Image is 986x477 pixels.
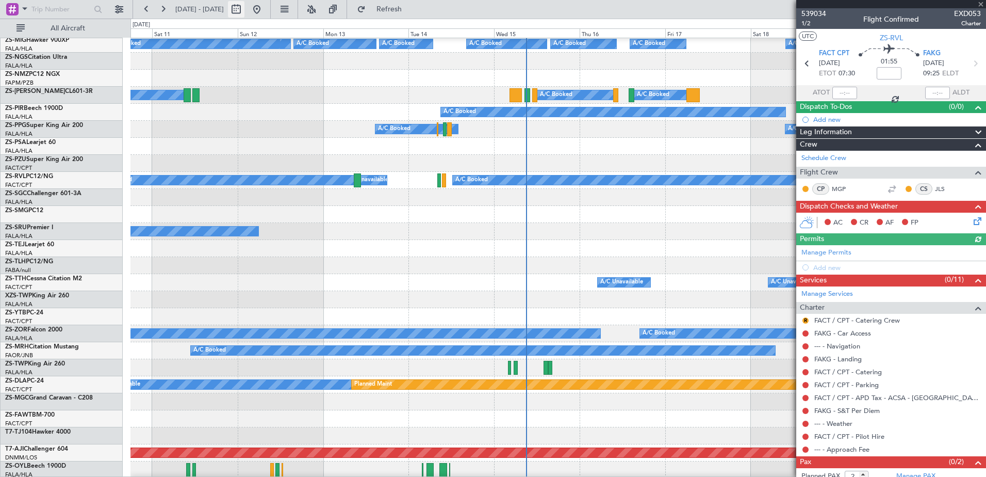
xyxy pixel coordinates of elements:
[880,33,903,43] span: ZS-RVL
[5,420,32,427] a: FACT/CPT
[771,275,814,290] div: A/C Unavailable
[5,225,53,231] a: ZS-SRUPremier I
[193,343,226,358] div: A/C Booked
[5,454,37,462] a: DNMM/LOS
[5,173,53,180] a: ZS-RVLPC12/NG
[942,69,959,79] span: ELDT
[801,153,846,164] a: Schedule Crew
[814,342,860,351] a: --- - Navigation
[5,198,32,206] a: FALA/HLA
[800,302,825,314] span: Charter
[5,54,67,60] a: ZS-NGSCitation Ultra
[5,190,81,197] a: ZS-SGCChallenger 601-3A
[5,105,24,112] span: ZS-PIR
[643,326,675,341] div: A/C Booked
[5,242,54,248] a: ZS-TEJLearjet 60
[443,104,476,120] div: A/C Booked
[633,36,665,52] div: A/C Booked
[469,36,502,52] div: A/C Booked
[5,412,55,418] a: ZS-FAWTBM-700
[5,147,32,155] a: FALA/HLA
[5,327,62,333] a: ZS-ZORFalcon 2000
[5,62,32,70] a: FALA/HLA
[133,21,150,29] div: [DATE]
[833,218,843,228] span: AC
[580,28,665,38] div: Thu 16
[814,432,884,441] a: FACT / CPT - Pilot Hire
[5,208,28,214] span: ZS-SMG
[11,20,112,37] button: All Aircraft
[637,87,669,103] div: A/C Booked
[494,28,580,38] div: Wed 15
[5,232,32,240] a: FALA/HLA
[378,121,410,137] div: A/C Booked
[5,361,65,367] a: ZS-TWPKing Air 260
[814,419,852,428] a: --- - Weather
[5,88,65,94] span: ZS-[PERSON_NAME]
[5,225,27,231] span: ZS-SRU
[935,184,958,194] a: JLS
[5,335,32,342] a: FALA/HLA
[600,275,643,290] div: A/C Unavailable
[665,28,751,38] div: Fri 17
[801,8,826,19] span: 539034
[540,87,572,103] div: A/C Booked
[5,156,83,163] a: ZS-PZUSuper King Air 200
[5,259,26,265] span: ZS-TLH
[455,172,488,188] div: A/C Booked
[5,37,69,43] a: ZS-MIGHawker 900XP
[5,446,24,452] span: T7-AJI
[5,190,27,197] span: ZS-SGC
[5,317,32,325] a: FACT/CPT
[949,456,964,467] span: (0/2)
[814,380,879,389] a: FACT / CPT - Parking
[5,130,32,138] a: FALA/HLA
[5,181,32,189] a: FACT/CPT
[5,386,32,393] a: FACT/CPT
[5,156,26,163] span: ZS-PZU
[5,208,43,214] a: ZS-SMGPC12
[297,36,329,52] div: A/C Booked
[5,122,83,129] a: ZS-PPGSuper King Air 200
[5,242,25,248] span: ZS-TEJ
[814,393,981,402] a: FACT / CPT - APD Tax - ACSA - [GEOGRAPHIC_DATA] International FACT / CPT
[238,28,323,38] div: Sun 12
[814,406,880,415] a: FAKG - S&T Per Diem
[5,369,32,376] a: FALA/HLA
[800,101,852,113] span: Dispatch To-Dos
[5,37,26,43] span: ZS-MIG
[813,88,830,98] span: ATOT
[5,54,28,60] span: ZS-NGS
[5,429,71,435] a: T7-TJ104Hawker 4000
[323,28,409,38] div: Mon 13
[819,49,849,59] span: FACT CPT
[799,31,817,41] button: UTC
[354,377,392,392] div: Planned Maint
[819,69,836,79] span: ETOT
[5,344,29,350] span: ZS-MRH
[788,36,821,52] div: A/C Booked
[5,164,32,172] a: FACT/CPT
[814,316,900,325] a: FACT / CPT - Catering Crew
[812,183,829,195] div: CP
[553,36,586,52] div: A/C Booked
[949,101,964,112] span: (0/0)
[5,283,32,291] a: FACT/CPT
[5,259,53,265] a: ZS-TLHPC12/NG
[5,173,26,180] span: ZS-RVL
[5,79,34,87] a: FAPM/PZB
[814,329,871,338] a: FAKG - Car Access
[5,300,32,308] a: FALA/HLA
[915,183,932,195] div: CS
[5,395,29,401] span: ZS-MGC
[814,445,869,454] a: --- - Approach Fee
[5,378,44,384] a: ZS-DLAPC-24
[881,57,897,67] span: 01:55
[802,317,809,324] button: R
[31,2,91,17] input: Trip Number
[5,266,31,274] a: FABA/null
[800,201,898,213] span: Dispatch Checks and Weather
[954,19,981,28] span: Charter
[5,378,27,384] span: ZS-DLA
[5,463,66,469] a: ZS-OYLBeech 1900D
